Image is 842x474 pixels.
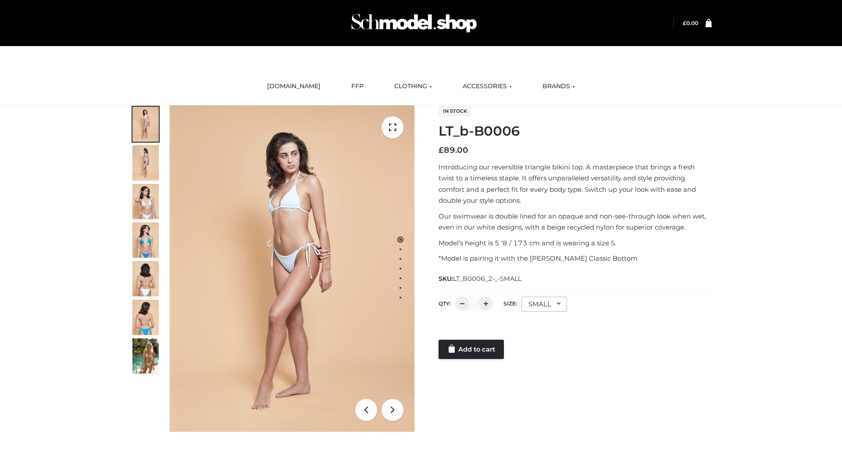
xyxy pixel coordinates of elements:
[439,162,712,206] p: Introducing our reversible triangle bikini top. A masterpiece that brings a fresh twist to a time...
[132,107,159,142] img: ArielClassicBikiniTop_CloudNine_AzureSky_OW114ECO_1-scaled.jpg
[132,223,159,258] img: ArielClassicBikiniTop_CloudNine_AzureSky_OW114ECO_4-scaled.jpg
[132,300,159,335] img: ArielClassicBikiniTop_CloudNine_AzureSky_OW114ECO_8-scaled.jpg
[439,300,451,307] label: QTY:
[170,105,414,432] img: ArielClassicBikiniTop_CloudNine_AzureSky_OW114ECO_1
[456,77,518,96] a: ACCESSORIES
[439,211,712,233] p: Our swimwear is double lined for an opaque and non-see-through look when wet, even in our white d...
[453,275,521,283] span: LT_B0006_2-_-SMALL
[439,106,471,116] span: In stock
[439,145,468,155] bdi: 89.00
[348,6,480,40] img: Schmodel Admin 964
[260,77,327,96] a: [DOMAIN_NAME]
[683,20,686,26] span: £
[503,300,517,307] label: Size:
[439,145,444,155] span: £
[132,338,159,373] img: Arieltop_CloudNine_AzureSky2.jpg
[439,273,522,284] span: SKU:
[536,77,582,96] a: BRANDS
[439,237,712,249] p: Model’s height is 5 ‘8 / 173 cm and is wearing a size S.
[521,297,567,312] div: SMALL
[439,340,504,359] a: Add to cart
[132,145,159,180] img: ArielClassicBikiniTop_CloudNine_AzureSky_OW114ECO_2-scaled.jpg
[388,77,439,96] a: CLOTHING
[345,77,370,96] a: FFP
[439,253,712,264] p: *Model is pairing it with the [PERSON_NAME] Classic Bottom
[439,123,712,139] h1: LT_b-B0006
[132,184,159,219] img: ArielClassicBikiniTop_CloudNine_AzureSky_OW114ECO_3-scaled.jpg
[132,261,159,296] img: ArielClassicBikiniTop_CloudNine_AzureSky_OW114ECO_7-scaled.jpg
[683,20,698,26] bdi: 0.00
[683,20,698,26] a: £0.00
